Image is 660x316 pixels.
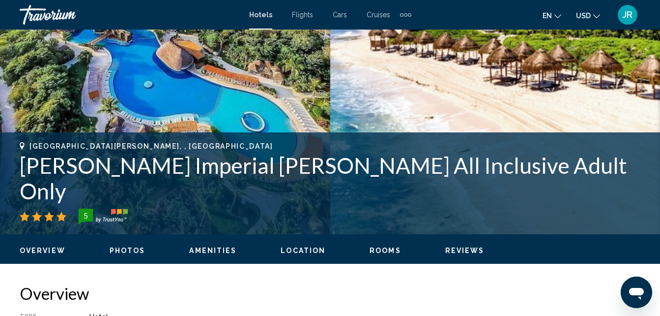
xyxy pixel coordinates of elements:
iframe: Button to launch messaging window [621,277,652,308]
h2: Overview [20,284,640,303]
a: Travorium [20,5,239,25]
button: Photos [110,246,145,255]
span: [GEOGRAPHIC_DATA][PERSON_NAME], , [GEOGRAPHIC_DATA] [29,142,273,150]
span: en [543,12,552,20]
button: Location [281,246,325,255]
span: Overview [20,247,65,254]
button: User Menu [615,4,640,25]
a: Hotels [249,11,272,19]
button: Reviews [445,246,485,255]
button: Rooms [370,246,401,255]
button: Extra navigation items [400,7,411,23]
a: Cruises [367,11,390,19]
img: trustyou-badge-hor.svg [79,209,128,224]
a: Cars [333,11,347,19]
button: Change currency [576,8,600,23]
a: Flights [292,11,313,19]
div: 5 [76,210,95,221]
button: Amenities [189,246,236,255]
span: Reviews [445,247,485,254]
span: Photos [110,247,145,254]
span: USD [576,12,591,20]
span: Location [281,247,325,254]
button: Overview [20,246,65,255]
span: JR [623,10,632,20]
button: Change language [543,8,561,23]
span: Rooms [370,247,401,254]
span: Amenities [189,247,236,254]
h1: [PERSON_NAME] Imperial [PERSON_NAME] All Inclusive Adult Only [20,153,640,204]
